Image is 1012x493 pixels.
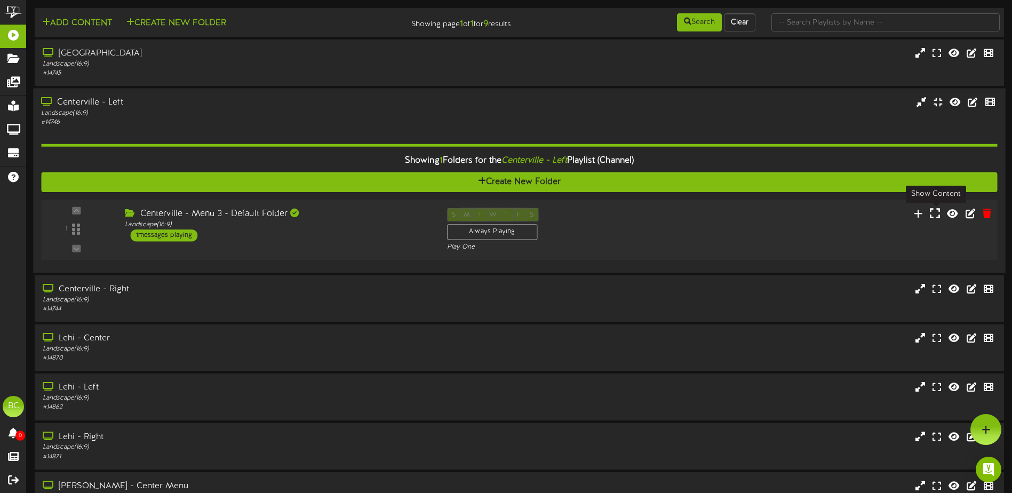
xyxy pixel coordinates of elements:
div: # 14745 [43,69,431,78]
button: Create New Folder [123,17,229,30]
div: Landscape ( 16:9 ) [43,443,431,452]
div: Always Playing [447,224,537,240]
span: 0 [15,431,25,441]
button: Clear [724,13,755,31]
div: Landscape ( 16:9 ) [43,345,431,354]
div: # 14871 [43,452,431,462]
div: Play One [447,243,672,252]
div: 1 messages playing [131,229,198,241]
div: Lehi - Right [43,431,431,443]
button: Add Content [39,17,115,30]
strong: 1 [460,19,463,29]
div: [PERSON_NAME] - Center Menu [43,480,431,492]
strong: 9 [483,19,488,29]
div: # 14746 [41,118,430,127]
div: Centerville - Right [43,283,431,296]
div: Landscape ( 16:9 ) [125,220,431,229]
input: -- Search Playlists by Name -- [771,13,1000,31]
button: Create New Folder [41,172,997,192]
strong: 1 [471,19,474,29]
div: Open Intercom Messenger [976,457,1001,482]
button: Search [677,13,722,31]
div: # 14870 [43,354,431,363]
div: # 14744 [43,305,431,314]
div: Landscape ( 16:9 ) [43,296,431,305]
div: # 14862 [43,403,431,412]
div: Landscape ( 16:9 ) [41,109,430,118]
div: Showing page of for results [356,12,519,30]
div: Centerville - Left [41,97,430,109]
div: Centerville - Menu 3 - Default Folder [125,208,431,220]
div: Lehi - Left [43,381,431,394]
div: Showing Folders for the Playlist (Channel) [33,149,1005,172]
i: Centerville - Left [501,156,567,165]
div: Landscape ( 16:9 ) [43,394,431,403]
div: [GEOGRAPHIC_DATA] [43,47,431,60]
span: 1 [440,156,443,165]
div: BC [3,396,24,417]
div: Lehi - Center [43,332,431,345]
div: Landscape ( 16:9 ) [43,60,431,69]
